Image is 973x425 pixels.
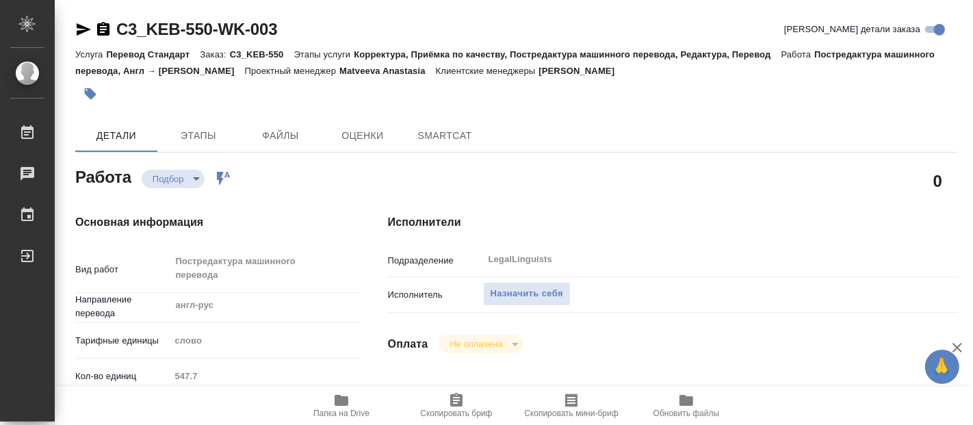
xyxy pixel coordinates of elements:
a: C3_KEB-550-WK-003 [116,20,277,38]
span: Файлы [248,127,313,144]
button: Назначить себя [483,282,571,306]
span: Оценки [330,127,395,144]
button: Скопировать мини-бриф [514,387,629,425]
span: Детали [83,127,149,144]
h2: 0 [933,169,942,192]
h4: Дополнительно [388,386,958,402]
h4: Оплата [388,336,428,352]
h2: Работа [75,164,131,188]
span: Обновить файлы [653,409,720,418]
p: Клиентские менеджеры [436,66,539,76]
p: Заказ: [200,49,229,60]
p: Направление перевода [75,293,170,320]
p: Услуга [75,49,106,60]
span: SmartCat [412,127,478,144]
input: Пустое поле [170,366,359,386]
p: Кол-во единиц [75,370,170,383]
p: [PERSON_NAME] [539,66,625,76]
p: Корректура, Приёмка по качеству, Постредактура машинного перевода, Редактура, Перевод [354,49,781,60]
button: 🙏 [925,350,959,384]
p: Matveeva Anastasia [339,66,436,76]
button: Скопировать бриф [399,387,514,425]
p: Работа [781,49,815,60]
p: Перевод Стандарт [106,49,200,60]
p: Исполнитель [388,288,483,302]
button: Скопировать ссылку для ЯМессенджера [75,21,92,38]
button: Скопировать ссылку [95,21,112,38]
button: Добавить тэг [75,79,105,109]
div: Подбор [439,335,523,353]
button: Не оплачена [445,338,506,350]
p: C3_KEB-550 [230,49,294,60]
h4: Основная информация [75,214,333,231]
p: Вид работ [75,263,170,276]
div: Подбор [142,170,205,188]
button: Папка на Drive [284,387,399,425]
div: слово [170,329,359,352]
p: Подразделение [388,254,483,268]
button: Обновить файлы [629,387,744,425]
span: 🙏 [931,352,954,381]
span: Скопировать мини-бриф [524,409,618,418]
p: Тарифные единицы [75,334,170,348]
span: Этапы [166,127,231,144]
span: Папка на Drive [313,409,369,418]
span: Назначить себя [491,286,563,302]
button: Подбор [148,173,188,185]
span: [PERSON_NAME] детали заказа [784,23,920,36]
h4: Исполнители [388,214,958,231]
span: Скопировать бриф [420,409,492,418]
p: Проектный менеджер [245,66,339,76]
p: Этапы услуги [294,49,354,60]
